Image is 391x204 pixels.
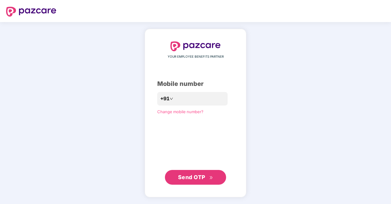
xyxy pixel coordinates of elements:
[160,95,169,102] span: +91
[157,109,203,114] a: Change mobile number?
[157,79,234,89] div: Mobile number
[6,7,56,17] img: logo
[178,174,205,180] span: Send OTP
[165,170,226,185] button: Send OTPdouble-right
[170,41,221,51] img: logo
[169,97,173,101] span: down
[209,176,213,180] span: double-right
[168,54,224,59] span: YOUR EMPLOYEE BENEFITS PARTNER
